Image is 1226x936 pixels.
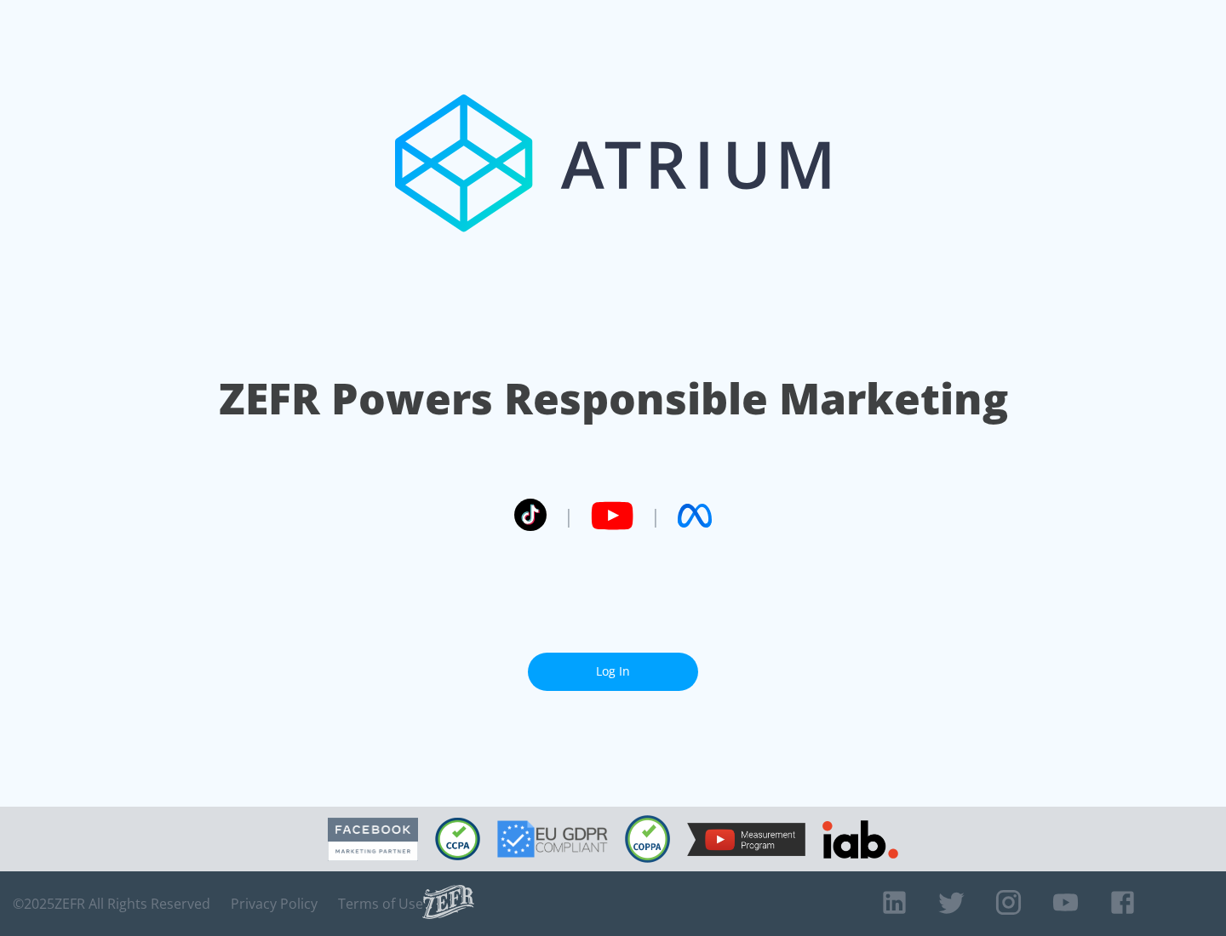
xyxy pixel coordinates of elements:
span: © 2025 ZEFR All Rights Reserved [13,895,210,912]
img: YouTube Measurement Program [687,823,805,856]
a: Log In [528,653,698,691]
a: Terms of Use [338,895,423,912]
img: IAB [822,820,898,859]
span: | [564,503,574,528]
img: COPPA Compliant [625,815,670,863]
img: GDPR Compliant [497,820,608,858]
img: Facebook Marketing Partner [328,818,418,861]
a: Privacy Policy [231,895,318,912]
span: | [650,503,661,528]
h1: ZEFR Powers Responsible Marketing [219,369,1008,428]
img: CCPA Compliant [435,818,480,860]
